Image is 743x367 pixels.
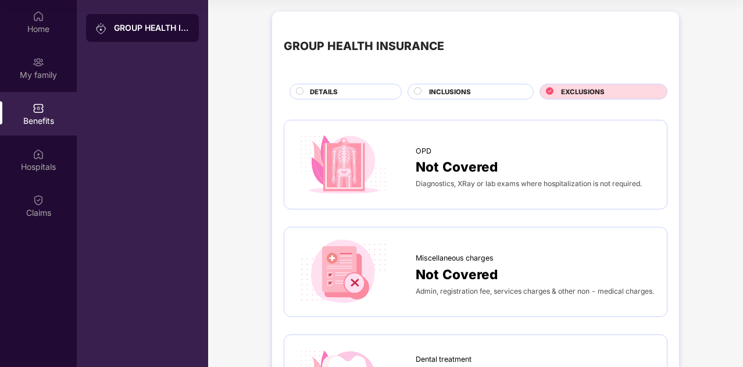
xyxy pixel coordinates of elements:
[416,354,471,365] span: Dental treatment
[296,239,390,305] img: icon
[416,156,498,177] span: Not Covered
[95,23,107,34] img: svg+xml;base64,PHN2ZyB3aWR0aD0iMjAiIGhlaWdodD0iMjAiIHZpZXdCb3g9IjAgMCAyMCAyMCIgZmlsbD0ibm9uZSIgeG...
[296,132,390,198] img: icon
[416,287,654,295] span: Admin, registration fee, services charges & other non - medical charges.
[33,148,44,160] img: svg+xml;base64,PHN2ZyBpZD0iSG9zcGl0YWxzIiB4bWxucz0iaHR0cDovL3d3dy53My5vcmcvMjAwMC9zdmciIHdpZHRoPS...
[416,145,431,157] span: OPD
[561,87,605,97] span: EXCLUSIONS
[310,87,338,97] span: DETAILS
[33,194,44,206] img: svg+xml;base64,PHN2ZyBpZD0iQ2xhaW0iIHhtbG5zPSJodHRwOi8vd3d3LnczLm9yZy8yMDAwL3N2ZyIgd2lkdGg9IjIwIi...
[429,87,471,97] span: INCLUSIONS
[416,179,642,188] span: Diagnostics, XRay or lab exams where hospitalization is not required.
[114,22,190,34] div: GROUP HEALTH INSURANCE
[416,264,498,284] span: Not Covered
[33,56,44,68] img: svg+xml;base64,PHN2ZyB3aWR0aD0iMjAiIGhlaWdodD0iMjAiIHZpZXdCb3g9IjAgMCAyMCAyMCIgZmlsbD0ibm9uZSIgeG...
[33,102,44,114] img: svg+xml;base64,PHN2ZyBpZD0iQmVuZWZpdHMiIHhtbG5zPSJodHRwOi8vd3d3LnczLm9yZy8yMDAwL3N2ZyIgd2lkdGg9Ij...
[416,252,494,264] span: Miscellaneous charges
[284,37,444,55] div: GROUP HEALTH INSURANCE
[33,10,44,22] img: svg+xml;base64,PHN2ZyBpZD0iSG9tZSIgeG1sbnM9Imh0dHA6Ly93d3cudzMub3JnLzIwMDAvc3ZnIiB3aWR0aD0iMjAiIG...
